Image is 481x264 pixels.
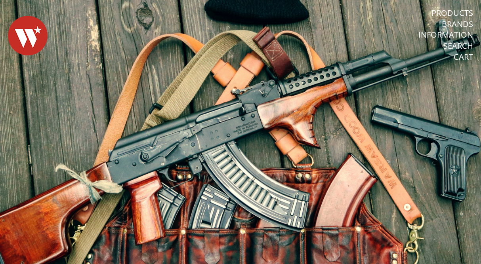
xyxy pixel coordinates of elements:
[442,19,473,29] a: Brands
[431,8,473,18] a: Products
[418,30,473,40] a: Information
[8,8,48,63] img: Warsaw Wood Co.
[454,52,473,62] a: Cart
[443,41,473,51] a: Search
